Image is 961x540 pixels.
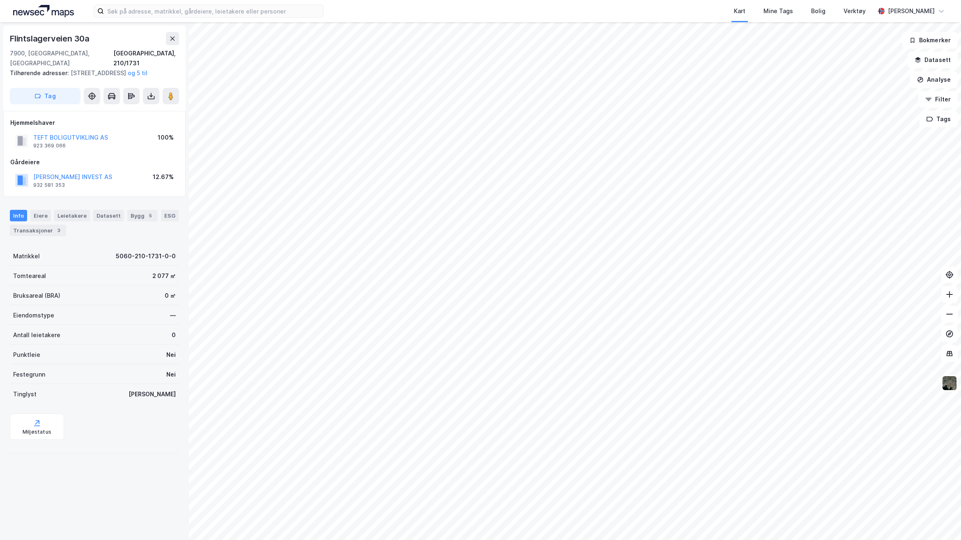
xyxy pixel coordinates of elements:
[10,225,66,236] div: Transaksjoner
[33,182,65,188] div: 932 581 353
[13,389,37,399] div: Tinglyst
[165,291,176,301] div: 0 ㎡
[152,271,176,281] div: 2 077 ㎡
[734,6,745,16] div: Kart
[30,210,51,221] div: Eiere
[146,211,154,220] div: 5
[10,210,27,221] div: Info
[10,69,71,76] span: Tilhørende adresser:
[127,210,158,221] div: Bygg
[908,52,958,68] button: Datasett
[13,5,74,17] img: logo.a4113a55bc3d86da70a041830d287a7e.svg
[13,310,54,320] div: Eiendomstype
[902,32,958,48] button: Bokmerker
[166,370,176,379] div: Nei
[920,111,958,127] button: Tags
[116,251,176,261] div: 5060-210-1731-0-0
[13,330,60,340] div: Antall leietakere
[161,210,179,221] div: ESG
[153,172,174,182] div: 12.67%
[129,389,176,399] div: [PERSON_NAME]
[113,48,179,68] div: [GEOGRAPHIC_DATA], 210/1731
[10,157,179,167] div: Gårdeiere
[158,133,174,142] div: 100%
[920,501,961,540] iframe: Chat Widget
[166,350,176,360] div: Nei
[910,71,958,88] button: Analyse
[10,88,80,104] button: Tag
[10,68,172,78] div: [STREET_ADDRESS]
[13,271,46,281] div: Tomteareal
[10,118,179,128] div: Hjemmelshaver
[13,251,40,261] div: Matrikkel
[888,6,935,16] div: [PERSON_NAME]
[33,142,66,149] div: 923 369 066
[13,350,40,360] div: Punktleie
[13,291,60,301] div: Bruksareal (BRA)
[920,501,961,540] div: Kontrollprogram for chat
[93,210,124,221] div: Datasett
[844,6,866,16] div: Verktøy
[170,310,176,320] div: —
[104,5,323,17] input: Søk på adresse, matrikkel, gårdeiere, leietakere eller personer
[10,48,113,68] div: 7900, [GEOGRAPHIC_DATA], [GEOGRAPHIC_DATA]
[13,370,45,379] div: Festegrunn
[55,226,63,234] div: 3
[811,6,825,16] div: Bolig
[23,429,51,435] div: Miljøstatus
[54,210,90,221] div: Leietakere
[172,330,176,340] div: 0
[10,32,91,45] div: Flintslagerveien 30a
[763,6,793,16] div: Mine Tags
[942,375,957,391] img: 9k=
[918,91,958,108] button: Filter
